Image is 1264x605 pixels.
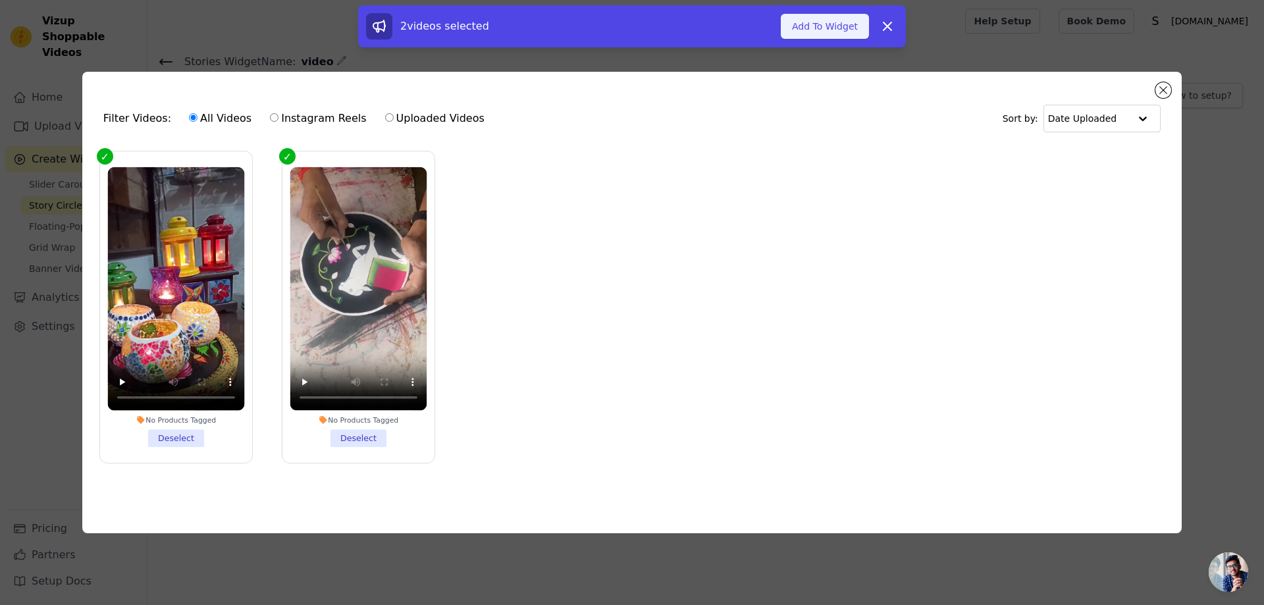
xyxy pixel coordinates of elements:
[1003,105,1161,132] div: Sort by:
[269,110,367,127] label: Instagram Reels
[400,20,489,32] span: 2 videos selected
[290,415,427,425] div: No Products Tagged
[384,110,485,127] label: Uploaded Videos
[1209,552,1248,592] a: Open chat
[1155,82,1171,98] button: Close modal
[103,103,492,134] div: Filter Videos:
[781,14,869,39] button: Add To Widget
[107,415,244,425] div: No Products Tagged
[188,110,252,127] label: All Videos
